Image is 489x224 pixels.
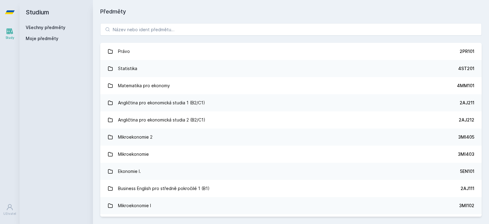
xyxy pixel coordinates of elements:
div: 4ST201 [458,65,474,72]
div: Statistika [118,62,137,75]
div: Study [6,35,14,40]
div: 2PR101 [460,48,474,54]
a: Angličtina pro ekonomická studia 1 (B2/C1) 2AJ211 [100,94,482,111]
div: 5EN101 [460,168,474,174]
div: 3MI102 [459,203,474,209]
div: Právo [118,45,130,58]
div: 2AJ212 [459,117,474,123]
div: 4MM101 [457,83,474,89]
span: Moje předměty [26,35,58,42]
a: Právo 2PR101 [100,43,482,60]
a: Angličtina pro ekonomická studia 2 (B2/C1) 2AJ212 [100,111,482,129]
a: Mikroekonomie I 3MI102 [100,197,482,214]
div: Angličtina pro ekonomická studia 1 (B2/C1) [118,97,205,109]
div: Mikroekonomie I [118,200,151,212]
div: Matematika pro ekonomy [118,80,170,92]
h1: Předměty [100,7,482,16]
div: 2AJ111 [461,185,474,192]
a: Všechny předměty [26,25,65,30]
div: Business English pro středně pokročilé 1 (B1) [118,182,210,195]
div: Uživatel [3,211,16,216]
div: Mikroekonomie 2 [118,131,153,143]
a: Statistika 4ST201 [100,60,482,77]
a: Mikroekonomie 2 3MI405 [100,129,482,146]
div: Ekonomie I. [118,165,141,177]
a: Ekonomie I. 5EN101 [100,163,482,180]
a: Study [1,24,18,43]
div: 2AJ211 [460,100,474,106]
div: Angličtina pro ekonomická studia 2 (B2/C1) [118,114,205,126]
div: Mikroekonomie [118,148,149,160]
a: Matematika pro ekonomy 4MM101 [100,77,482,94]
input: Název nebo ident předmětu… [100,23,482,35]
div: 3MI405 [458,134,474,140]
a: Business English pro středně pokročilé 1 (B1) 2AJ111 [100,180,482,197]
div: 3MI403 [458,151,474,157]
a: Mikroekonomie 3MI403 [100,146,482,163]
a: Uživatel [1,200,18,219]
